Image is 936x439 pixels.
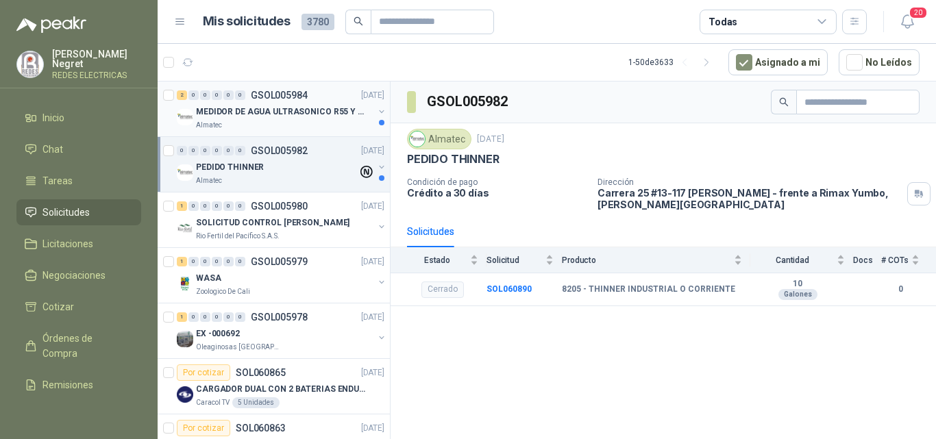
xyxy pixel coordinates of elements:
th: Cantidad [750,247,853,273]
p: Rio Fertil del Pacífico S.A.S. [196,231,280,242]
div: 0 [235,257,245,266]
div: 0 [235,312,245,322]
p: [DATE] [361,255,384,268]
span: Solicitud [487,255,543,265]
span: Chat [42,142,63,157]
div: 0 [188,201,199,211]
div: 0 [223,146,234,155]
span: Cantidad [750,255,834,265]
p: Zoologico De Cali [196,286,250,297]
div: 0 [223,257,234,266]
div: 0 [200,146,210,155]
div: Por cotizar [177,364,230,381]
span: Solicitudes [42,205,90,220]
p: [DATE] [361,200,384,213]
span: search [354,16,363,26]
div: 0 [188,90,199,100]
span: Tareas [42,173,73,188]
p: [DATE] [361,422,384,435]
div: 0 [200,257,210,266]
span: Estado [407,255,467,265]
p: [DATE] [361,145,384,158]
div: 1 - 50 de 3633 [628,51,717,73]
p: PEDIDO THINNER [407,152,499,166]
div: 0 [223,312,234,322]
div: 0 [223,90,234,100]
p: Oleaginosas [GEOGRAPHIC_DATA][PERSON_NAME] [196,342,282,353]
div: 1 [177,201,187,211]
span: Órdenes de Compra [42,331,128,361]
p: [DATE] [361,89,384,102]
div: Todas [709,14,737,29]
p: Dirección [598,177,902,187]
button: Asignado a mi [728,49,828,75]
a: Licitaciones [16,231,141,257]
img: Company Logo [177,220,193,236]
p: [DATE] [361,366,384,379]
div: 1 [177,312,187,322]
div: 1 [177,257,187,266]
div: 0 [200,90,210,100]
a: Solicitudes [16,199,141,225]
span: Producto [562,255,731,265]
a: Negociaciones [16,262,141,288]
div: 0 [212,201,222,211]
a: Chat [16,136,141,162]
a: Inicio [16,105,141,131]
a: Configuración [16,403,141,429]
p: PEDIDO THINNER [196,161,264,174]
div: Por cotizar [177,420,230,436]
b: 8205 - THINNER INDUSTRIAL O CORRIENTE [562,284,735,295]
a: Remisiones [16,372,141,398]
span: Negociaciones [42,268,106,283]
span: search [779,97,789,107]
p: [PERSON_NAME] Negret [52,49,141,68]
div: 0 [200,312,210,322]
div: 0 [212,257,222,266]
div: Galones [778,289,817,300]
button: 20 [895,10,920,34]
p: GSOL005978 [251,312,308,322]
a: 1 0 0 0 0 0 GSOL005979[DATE] Company LogoWASAZoologico De Cali [177,253,387,297]
span: Licitaciones [42,236,93,251]
p: GSOL005982 [251,146,308,155]
div: 0 [188,146,199,155]
a: Por cotizarSOL060865[DATE] Company LogoCARGADOR DUAL CON 2 BATERIAS ENDURO GO PROCaracol TV5 Unid... [158,359,390,414]
p: REDES ELECTRICAS [52,71,141,79]
a: Órdenes de Compra [16,325,141,366]
span: Cotizar [42,299,74,314]
p: GSOL005984 [251,90,308,100]
th: Docs [853,247,881,273]
div: 0 [235,90,245,100]
a: SOL060890 [487,284,532,294]
p: EX -000692 [196,327,240,340]
p: GSOL005979 [251,257,308,266]
div: Solicitudes [407,224,454,239]
th: Solicitud [487,247,562,273]
span: 3780 [301,14,334,30]
button: No Leídos [839,49,920,75]
a: Tareas [16,168,141,194]
a: Cotizar [16,294,141,320]
p: SOL060863 [236,423,286,433]
p: SOLICITUD CONTROL [PERSON_NAME] [196,216,349,229]
a: 1 0 0 0 0 0 GSOL005978[DATE] Company LogoEX -000692Oleaginosas [GEOGRAPHIC_DATA][PERSON_NAME] [177,309,387,353]
img: Company Logo [17,51,43,77]
b: 10 [750,279,845,290]
th: Estado [391,247,487,273]
b: 0 [881,283,920,296]
p: GSOL005980 [251,201,308,211]
img: Company Logo [177,331,193,347]
div: 0 [212,90,222,100]
p: Caracol TV [196,397,230,408]
div: 0 [177,146,187,155]
div: 0 [212,312,222,322]
img: Company Logo [177,386,193,403]
p: Crédito a 30 días [407,187,587,199]
p: [DATE] [361,311,384,324]
img: Company Logo [177,275,193,292]
a: 1 0 0 0 0 0 GSOL005980[DATE] Company LogoSOLICITUD CONTROL [PERSON_NAME]Rio Fertil del Pacífico S... [177,198,387,242]
p: Carrera 25 #13-117 [PERSON_NAME] - frente a Rimax Yumbo , [PERSON_NAME][GEOGRAPHIC_DATA] [598,187,902,210]
div: 0 [223,201,234,211]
